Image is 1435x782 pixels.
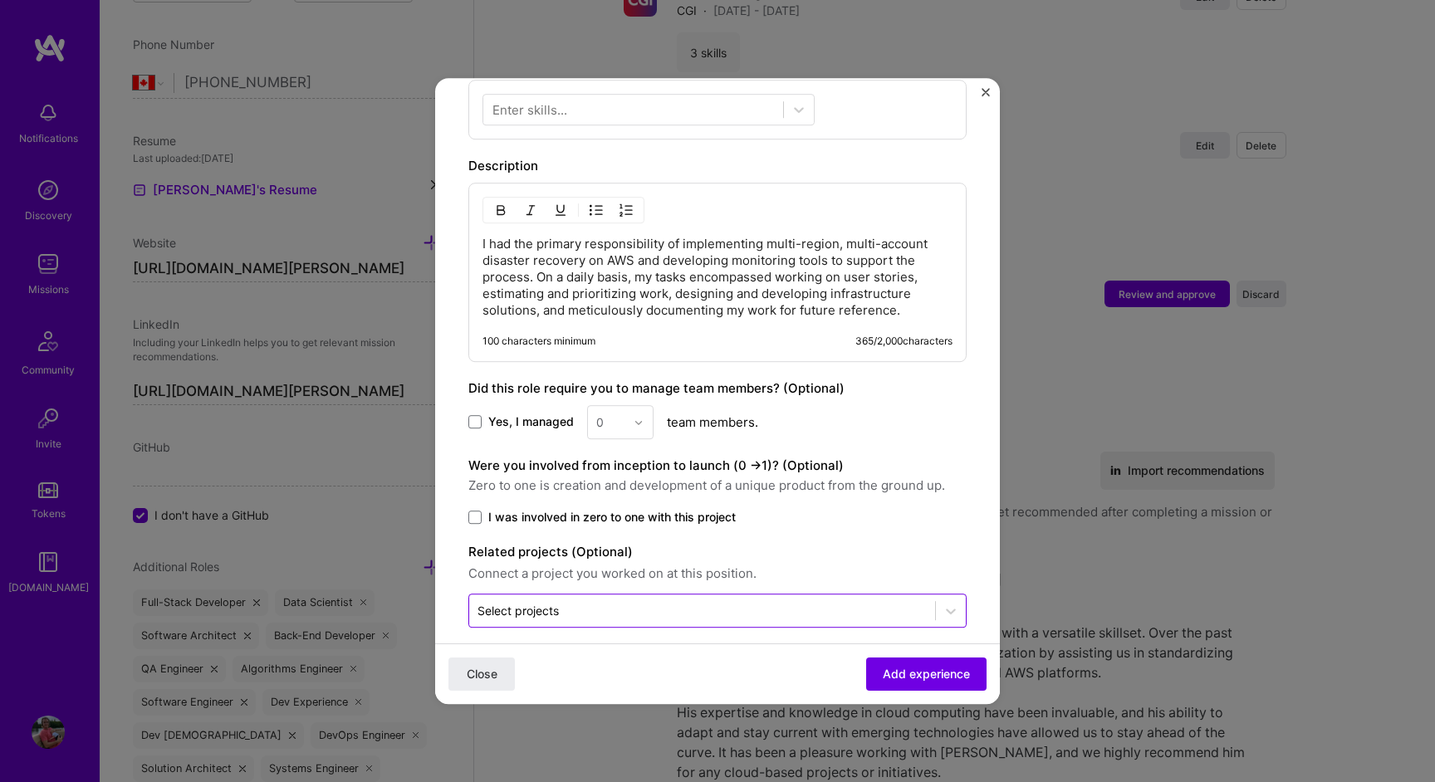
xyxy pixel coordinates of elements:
div: team members. [468,405,967,439]
button: Close [448,657,515,691]
button: Close [982,88,990,105]
div: 100 characters minimum [482,335,595,348]
p: I had the primary responsibility of implementing multi-region, multi-account disaster recovery on... [482,236,953,319]
div: Enter skills... [492,101,567,119]
span: Connect a project you worked on at this position. [468,564,967,584]
img: Bold [494,203,507,217]
button: Add experience [866,657,987,691]
span: Zero to one is creation and development of a unique product from the ground up. [468,476,967,496]
div: 365 / 2,000 characters [855,335,953,348]
img: Underline [554,203,567,217]
label: Were you involved from inception to launch (0 - > 1)? (Optional) [468,457,844,473]
img: OL [620,203,633,217]
div: Select projects [478,602,559,619]
img: Divider [578,200,579,220]
img: Italic [524,203,537,217]
span: Yes, I managed [488,414,574,431]
label: Did this role require you to manage team members? (Optional) [468,380,845,396]
label: Description [468,158,538,174]
span: I was involved in zero to one with this project [488,509,736,525]
img: UL [590,203,603,217]
span: Add experience [883,666,970,682]
span: Close [467,666,497,682]
label: Related projects (Optional) [468,542,967,562]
